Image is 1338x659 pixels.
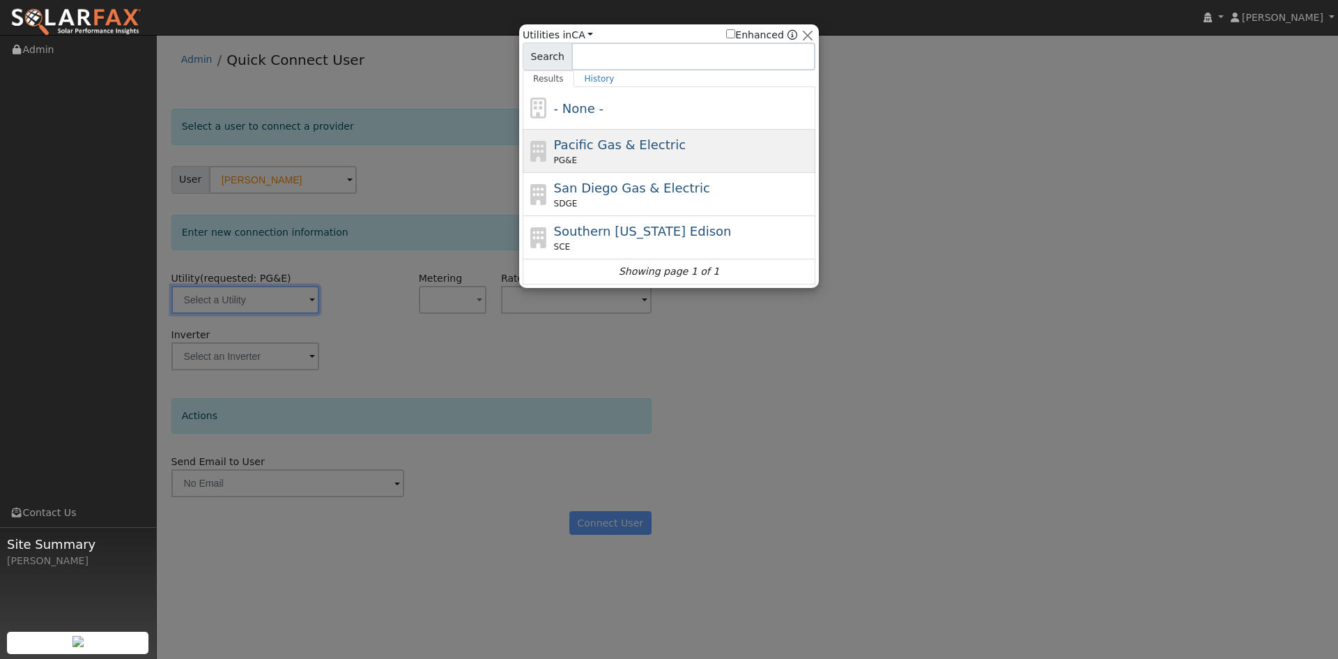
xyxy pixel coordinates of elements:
[554,101,603,116] span: - None -
[523,28,593,43] span: Utilities in
[554,137,686,152] span: Pacific Gas & Electric
[554,197,578,210] span: SDGE
[523,43,572,70] span: Search
[726,28,784,43] label: Enhanced
[72,636,84,647] img: retrieve
[571,29,593,40] a: CA
[10,8,141,37] img: SolarFax
[523,70,574,87] a: Results
[7,554,149,568] div: [PERSON_NAME]
[554,241,571,253] span: SCE
[554,181,710,195] span: San Diego Gas & Electric
[1242,12,1323,23] span: [PERSON_NAME]
[7,535,149,554] span: Site Summary
[787,29,797,40] a: Enhanced Providers
[619,264,719,279] i: Showing page 1 of 1
[554,154,577,167] span: PG&E
[574,70,625,87] a: History
[554,224,732,238] span: Southern [US_STATE] Edison
[726,29,735,38] input: Enhanced
[726,28,797,43] span: Show enhanced providers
